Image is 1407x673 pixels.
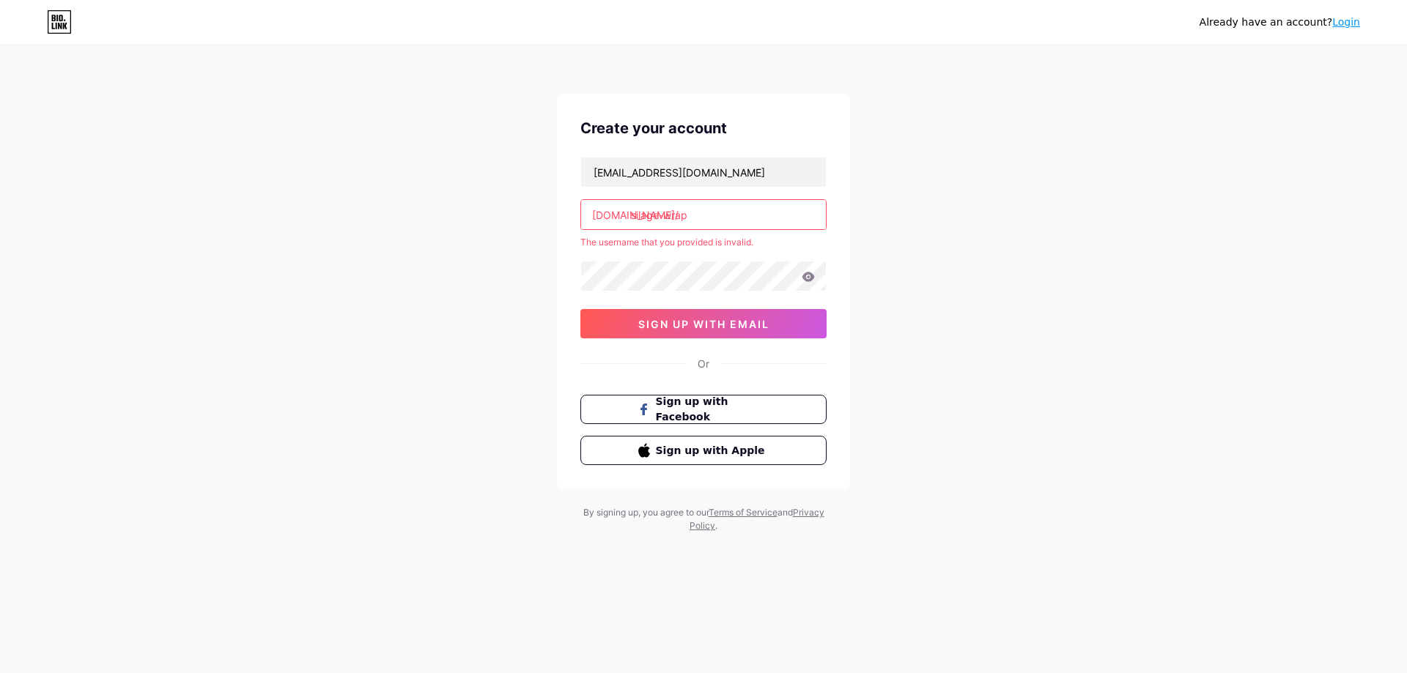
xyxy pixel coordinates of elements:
[580,395,827,424] button: Sign up with Facebook
[1332,16,1360,28] a: Login
[581,157,826,187] input: Email
[698,356,709,371] div: Or
[579,506,828,532] div: By signing up, you agree to our and .
[1200,15,1360,30] div: Already have an account?
[581,200,826,229] input: username
[656,394,769,425] span: Sign up with Facebook
[592,207,679,223] div: [DOMAIN_NAME]/
[580,117,827,139] div: Create your account
[638,318,769,330] span: sign up with email
[709,507,778,518] a: Terms of Service
[580,236,827,249] div: The username that you provided is invalid.
[656,443,769,458] span: Sign up with Apple
[580,436,827,465] button: Sign up with Apple
[580,309,827,338] button: sign up with email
